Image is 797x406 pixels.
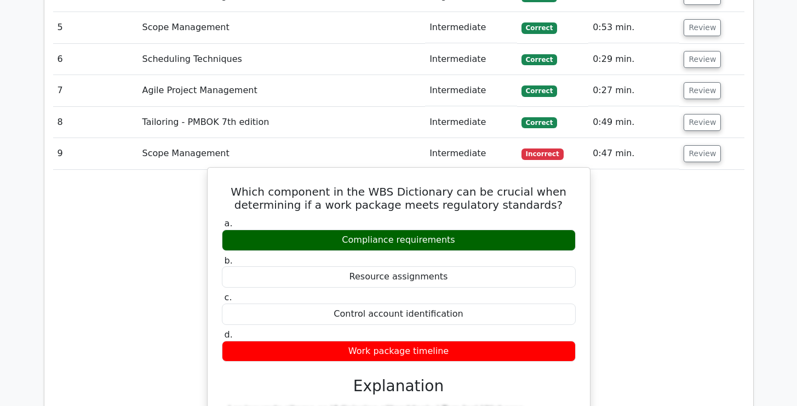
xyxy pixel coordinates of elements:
[53,107,138,138] td: 8
[425,75,517,106] td: Intermediate
[425,12,517,43] td: Intermediate
[225,292,232,302] span: c.
[425,107,517,138] td: Intermediate
[684,82,721,99] button: Review
[684,51,721,68] button: Review
[225,255,233,266] span: b.
[222,230,576,251] div: Compliance requirements
[521,117,557,128] span: Correct
[588,75,679,106] td: 0:27 min.
[222,341,576,362] div: Work package timeline
[684,19,721,36] button: Review
[138,12,426,43] td: Scope Management
[225,329,233,340] span: d.
[53,12,138,43] td: 5
[53,75,138,106] td: 7
[425,138,517,169] td: Intermediate
[588,138,679,169] td: 0:47 min.
[588,12,679,43] td: 0:53 min.
[521,85,557,96] span: Correct
[138,107,426,138] td: Tailoring - PMBOK 7th edition
[228,377,569,396] h3: Explanation
[225,218,233,228] span: a.
[222,266,576,288] div: Resource assignments
[425,44,517,75] td: Intermediate
[138,75,426,106] td: Agile Project Management
[53,138,138,169] td: 9
[221,185,577,211] h5: Which component in the WBS Dictionary can be crucial when determining if a work package meets reg...
[684,114,721,131] button: Review
[588,107,679,138] td: 0:49 min.
[684,145,721,162] button: Review
[521,54,557,65] span: Correct
[588,44,679,75] td: 0:29 min.
[521,22,557,33] span: Correct
[138,138,426,169] td: Scope Management
[222,304,576,325] div: Control account identification
[53,44,138,75] td: 6
[138,44,426,75] td: Scheduling Techniques
[521,148,564,159] span: Incorrect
